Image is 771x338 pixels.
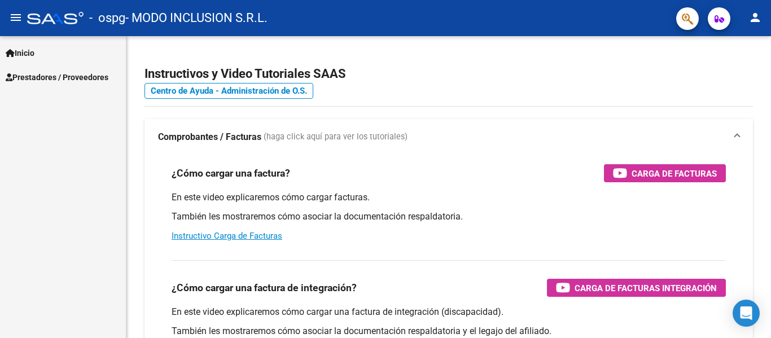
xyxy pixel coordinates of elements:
mat-icon: person [748,11,762,24]
p: También les mostraremos cómo asociar la documentación respaldatoria y el legajo del afiliado. [172,325,726,337]
p: En este video explicaremos cómo cargar una factura de integración (discapacidad). [172,306,726,318]
button: Carga de Facturas [604,164,726,182]
h2: Instructivos y Video Tutoriales SAAS [144,63,753,85]
span: (haga click aquí para ver los tutoriales) [264,131,408,143]
p: También les mostraremos cómo asociar la documentación respaldatoria. [172,210,726,223]
span: Carga de Facturas Integración [575,281,717,295]
span: Carga de Facturas [632,166,717,181]
a: Centro de Ayuda - Administración de O.S. [144,83,313,99]
button: Carga de Facturas Integración [547,279,726,297]
span: Inicio [6,47,34,59]
a: Instructivo Carga de Facturas [172,231,282,241]
h3: ¿Cómo cargar una factura de integración? [172,280,357,296]
strong: Comprobantes / Facturas [158,131,261,143]
mat-expansion-panel-header: Comprobantes / Facturas (haga click aquí para ver los tutoriales) [144,119,753,155]
h3: ¿Cómo cargar una factura? [172,165,290,181]
span: - ospg [89,6,125,30]
span: Prestadores / Proveedores [6,71,108,84]
div: Open Intercom Messenger [733,300,760,327]
p: En este video explicaremos cómo cargar facturas. [172,191,726,204]
mat-icon: menu [9,11,23,24]
span: - MODO INCLUSION S.R.L. [125,6,268,30]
